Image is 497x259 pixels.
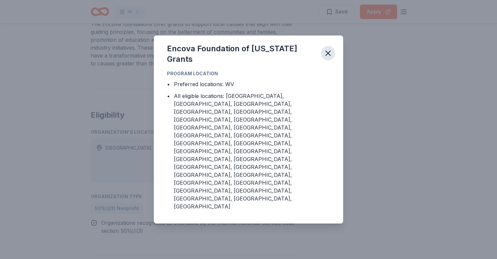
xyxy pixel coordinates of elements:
[167,70,330,78] div: Program Location
[174,92,330,210] div: All eligible locations: [GEOGRAPHIC_DATA], [GEOGRAPHIC_DATA], [GEOGRAPHIC_DATA], [GEOGRAPHIC_DATA...
[167,92,170,100] div: •
[167,80,170,88] div: •
[174,80,234,88] div: Preferred locations: WV
[167,43,316,64] div: Encova Foundation of [US_STATE] Grants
